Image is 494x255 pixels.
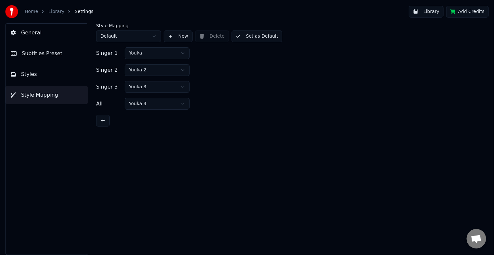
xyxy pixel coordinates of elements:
[25,8,94,15] nav: breadcrumb
[96,23,161,28] label: Style Mapping
[96,49,122,57] div: Singer 1
[48,8,64,15] a: Library
[164,30,193,42] button: New
[96,83,122,91] div: Singer 3
[6,44,88,63] button: Subtitles Preset
[446,6,489,18] button: Add Credits
[21,91,58,99] span: Style Mapping
[232,30,283,42] button: Set as Default
[6,24,88,42] button: General
[96,66,122,74] div: Singer 2
[409,6,444,18] button: Library
[5,5,18,18] img: youka
[21,29,42,37] span: General
[22,50,62,57] span: Subtitles Preset
[75,8,93,15] span: Settings
[21,70,37,78] span: Styles
[467,229,486,249] a: 채팅 열기
[6,65,88,83] button: Styles
[96,100,122,108] div: All
[25,8,38,15] a: Home
[6,86,88,104] button: Style Mapping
